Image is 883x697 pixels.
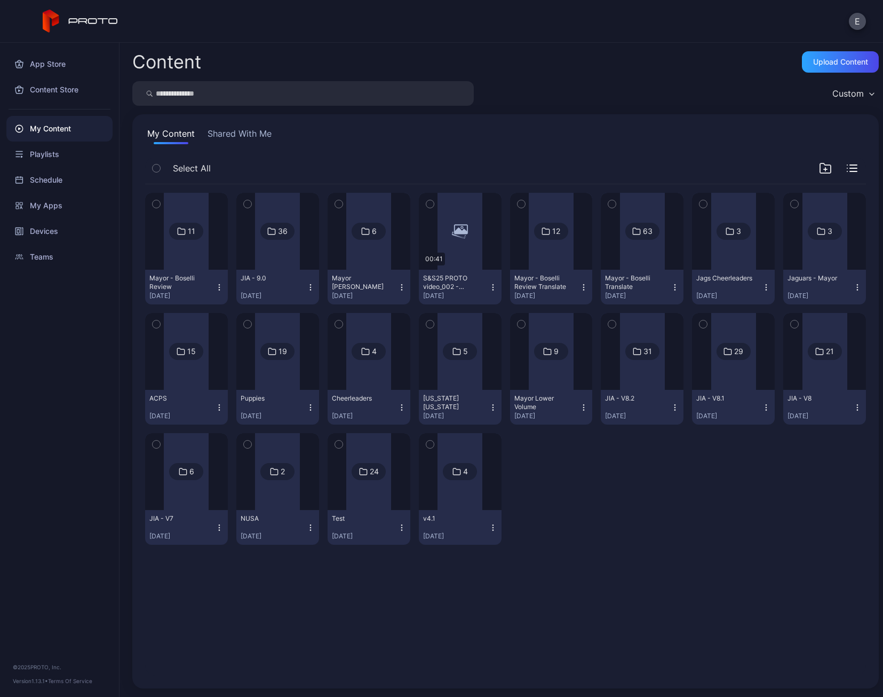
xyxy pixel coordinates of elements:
div: [DATE] [149,292,215,300]
div: 29 [734,347,743,356]
button: JIA - V7[DATE] [145,510,228,545]
div: 19 [279,347,287,356]
div: Mayor - Boselli Review Translate [514,274,573,291]
div: ACPS [149,394,208,403]
a: Terms Of Service [48,678,92,684]
div: [DATE] [787,412,853,420]
div: 21 [826,347,834,356]
button: ACPS[DATE] [145,390,228,425]
div: 24 [370,467,379,476]
button: JIA - 9.0[DATE] [236,270,319,304]
span: Version 1.13.1 • [13,678,48,684]
div: 2 [281,467,285,476]
div: Florida Georgia [423,394,482,411]
button: Jaguars - Mayor[DATE] [783,270,866,304]
button: E [849,13,866,30]
button: Mayor [PERSON_NAME][DATE] [328,270,410,304]
div: 36 [278,226,288,236]
div: JIA - 9.0 [241,274,299,283]
div: [DATE] [605,292,671,300]
button: Mayor - Boselli Translate[DATE] [601,270,683,304]
button: Upload Content [802,51,879,73]
button: JIA - V8.1[DATE] [692,390,775,425]
div: 6 [189,467,194,476]
div: Mayor Drone [332,274,391,291]
div: 11 [188,226,195,236]
div: Content [132,53,201,71]
div: 4 [463,467,468,476]
div: [DATE] [332,292,397,300]
a: Schedule [6,167,113,193]
div: 31 [643,347,652,356]
button: JIA - V8[DATE] [783,390,866,425]
div: 9 [554,347,559,356]
div: [DATE] [332,532,397,541]
div: JIA - V7 [149,514,208,523]
div: 15 [187,347,196,356]
div: Mayor - Boselli Review [149,274,208,291]
a: Playlists [6,142,113,167]
div: [DATE] [514,292,580,300]
div: JIA - V8 [787,394,846,403]
div: Test [332,514,391,523]
button: My Content [145,127,197,144]
div: JIA - V8.1 [696,394,755,403]
a: Teams [6,244,113,270]
div: Mayor - Boselli Translate [605,274,664,291]
div: [DATE] [423,532,489,541]
div: [DATE] [149,532,215,541]
div: JIA - V8.2 [605,394,664,403]
div: 3 [736,226,741,236]
button: v4.1[DATE] [419,510,502,545]
div: [DATE] [605,412,671,420]
div: [DATE] [241,292,306,300]
div: NUSA [241,514,299,523]
div: [DATE] [332,412,397,420]
a: Content Store [6,77,113,103]
div: v4.1 [423,514,482,523]
div: [DATE] [696,412,762,420]
a: Devices [6,218,113,244]
button: Cheerleaders[DATE] [328,390,410,425]
a: My Content [6,116,113,142]
div: [DATE] [241,412,306,420]
button: JIA - V8.2[DATE] [601,390,683,425]
button: Puppies[DATE] [236,390,319,425]
button: Jags Cheerleaders[DATE] [692,270,775,304]
div: Upload Content [813,58,868,66]
div: [DATE] [149,412,215,420]
div: 5 [463,347,468,356]
button: Shared With Me [205,127,274,144]
div: 6 [372,226,377,236]
div: [DATE] [241,532,306,541]
div: 12 [552,226,560,236]
button: Custom [827,81,879,106]
button: Test[DATE] [328,510,410,545]
div: Mayor Lower Volume [514,394,573,411]
button: Mayor - Boselli Review Translate[DATE] [510,270,593,304]
div: [DATE] [787,292,853,300]
div: Jaguars - Mayor [787,274,846,283]
button: S&S25 PROTO video_002 - 4K.mp4[DATE] [419,270,502,304]
div: 4 [372,347,377,356]
button: Mayor - Boselli Review[DATE] [145,270,228,304]
div: [DATE] [514,412,580,420]
div: [DATE] [696,292,762,300]
span: Select All [173,162,211,175]
div: S&S25 PROTO video_002 - 4K.mp4 [423,274,482,291]
button: NUSA[DATE] [236,510,319,545]
div: [DATE] [423,292,489,300]
a: My Apps [6,193,113,218]
div: Puppies [241,394,299,403]
div: 63 [643,226,653,236]
a: App Store [6,51,113,77]
div: © 2025 PROTO, Inc. [13,663,106,671]
div: Jags Cheerleaders [696,274,755,283]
